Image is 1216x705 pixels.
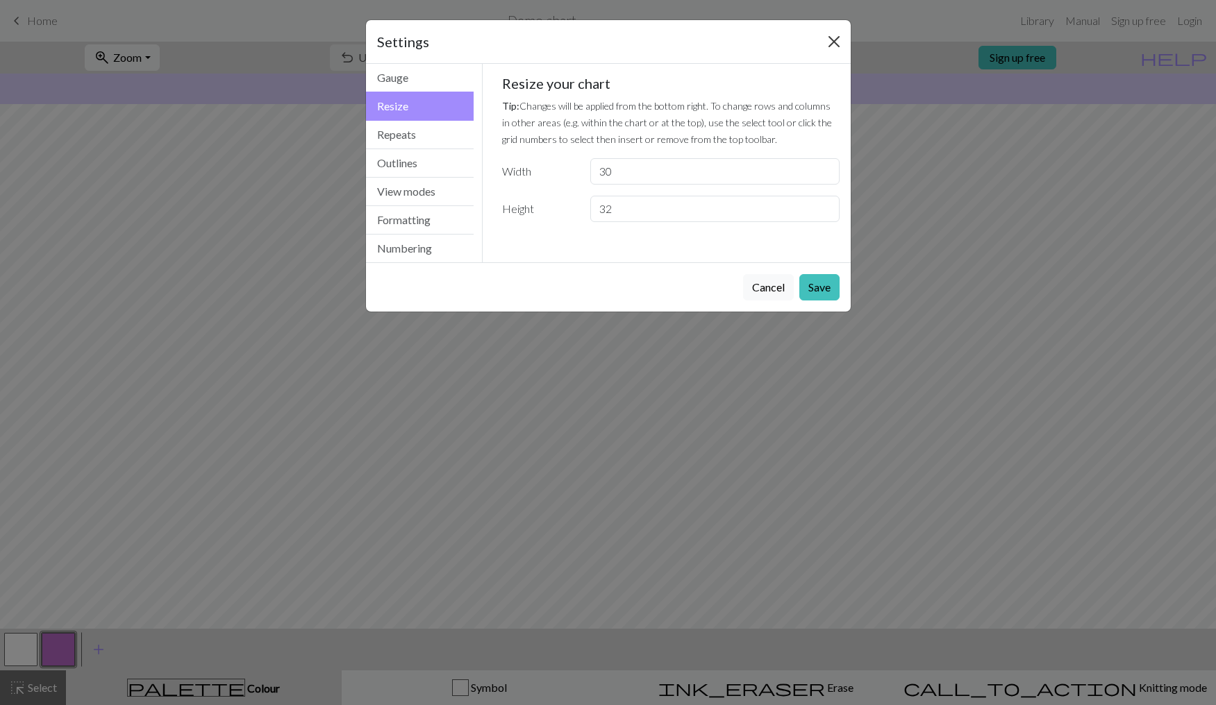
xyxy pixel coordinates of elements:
[377,31,429,52] h5: Settings
[494,196,582,222] label: Height
[823,31,845,53] button: Close
[366,206,474,235] button: Formatting
[366,149,474,178] button: Outlines
[366,64,474,92] button: Gauge
[502,100,832,145] small: Changes will be applied from the bottom right. To change rows and columns in other areas (e.g. wi...
[743,274,794,300] button: Cancel
[366,178,474,206] button: View modes
[494,158,582,185] label: Width
[799,274,840,300] button: Save
[502,75,840,92] h5: Resize your chart
[366,121,474,149] button: Repeats
[366,92,474,121] button: Resize
[502,100,519,112] strong: Tip:
[366,235,474,262] button: Numbering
